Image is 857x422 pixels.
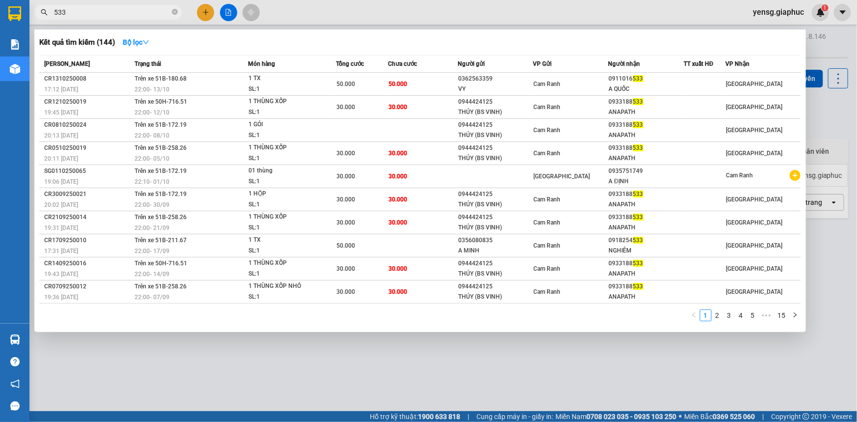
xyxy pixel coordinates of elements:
[609,235,683,246] div: 0918254
[135,121,187,128] span: Trên xe 51B-172.19
[249,223,322,233] div: SL: 1
[792,312,798,318] span: right
[609,258,683,269] div: 0933188
[249,166,322,176] div: 01 thùng
[609,199,683,210] div: ANAPATH
[633,260,643,267] span: 533
[747,309,759,321] li: 5
[712,309,723,321] li: 2
[135,225,169,231] span: 22:00 - 21/09
[249,269,322,280] div: SL: 1
[691,312,697,318] span: left
[725,60,749,67] span: VP Nhận
[249,96,322,107] div: 1 THÙNG XỐP
[458,246,532,256] div: A MINH
[609,143,683,153] div: 0933188
[609,97,683,107] div: 0933188
[44,109,78,116] span: 19:45 [DATE]
[726,172,753,179] span: Cam Ranh
[726,150,782,157] span: [GEOGRAPHIC_DATA]
[789,309,801,321] li: Next Page
[633,121,643,128] span: 533
[249,246,322,256] div: SL: 1
[458,235,532,246] div: 0356080835
[249,212,322,223] div: 1 THÙNG XỐP
[41,9,48,16] span: search
[533,265,560,272] span: Cam Ranh
[135,214,187,221] span: Trên xe 51B-258.26
[633,75,643,82] span: 533
[789,309,801,321] button: right
[135,294,169,301] span: 22:00 - 07/09
[44,225,78,231] span: 19:31 [DATE]
[249,189,322,199] div: 1 HỘP
[735,309,747,321] li: 4
[458,143,532,153] div: 0944424125
[388,173,407,180] span: 30.000
[249,84,322,95] div: SL: 1
[135,178,169,185] span: 22:10 - 01/10
[135,283,187,290] span: Trên xe 51B-258.26
[458,130,532,141] div: THÚY (BS VINH)
[533,219,560,226] span: Cam Ranh
[388,81,407,87] span: 50.000
[533,104,560,111] span: Cam Ranh
[775,310,789,321] a: 15
[44,189,132,199] div: CR3009250021
[336,242,355,249] span: 50.000
[135,98,187,105] span: Trên xe 50H-716.51
[135,191,187,197] span: Trên xe 51B-172.19
[609,212,683,223] div: 0933188
[609,153,683,164] div: ANAPATH
[135,60,161,67] span: Trạng thái
[54,7,170,18] input: Tìm tên, số ĐT hoặc mã đơn
[10,379,20,389] span: notification
[458,74,532,84] div: 0362563359
[388,60,417,67] span: Chưa cước
[633,283,643,290] span: 533
[44,258,132,269] div: CR1409250016
[458,120,532,130] div: 0944424125
[609,223,683,233] div: ANAPATH
[633,98,643,105] span: 533
[388,196,407,203] span: 30.000
[609,269,683,279] div: ANAPATH
[759,309,774,321] span: •••
[135,109,169,116] span: 22:00 - 12/10
[249,153,322,164] div: SL: 1
[142,39,149,46] span: down
[458,199,532,210] div: THÚY (BS VINH)
[700,309,712,321] li: 1
[10,64,20,74] img: warehouse-icon
[249,142,322,153] div: 1 THÙNG XỐP
[10,335,20,345] img: warehouse-icon
[44,235,132,246] div: CR1709250010
[249,258,322,269] div: 1 THÙNG XỐP
[172,8,178,17] span: close-circle
[736,310,746,321] a: 4
[336,173,355,180] span: 30.000
[533,127,560,134] span: Cam Ranh
[533,242,560,249] span: Cam Ranh
[726,127,782,134] span: [GEOGRAPHIC_DATA]
[44,271,78,278] span: 19:43 [DATE]
[44,132,78,139] span: 20:13 [DATE]
[774,309,789,321] li: 15
[44,178,78,185] span: 19:06 [DATE]
[135,86,169,93] span: 22:00 - 13/10
[609,107,683,117] div: ANAPATH
[609,246,683,256] div: NGHIÊM
[533,173,590,180] span: [GEOGRAPHIC_DATA]
[249,292,322,303] div: SL: 1
[458,269,532,279] div: THÚY (BS VINH)
[44,212,132,223] div: CR2109250014
[723,309,735,321] li: 3
[533,81,560,87] span: Cam Ranh
[249,176,322,187] div: SL: 1
[609,189,683,199] div: 0933188
[609,84,683,94] div: A QUỐC
[726,219,782,226] span: [GEOGRAPHIC_DATA]
[135,168,187,174] span: Trên xe 51B-172.19
[135,248,169,254] span: 22:00 - 17/09
[44,294,78,301] span: 19:36 [DATE]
